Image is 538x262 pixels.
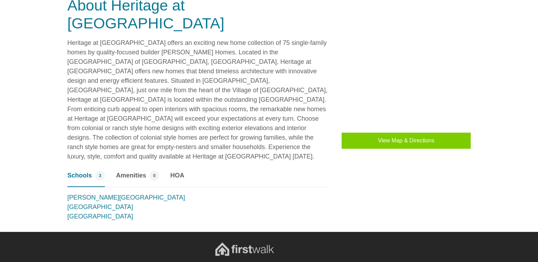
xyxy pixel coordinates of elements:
[95,171,105,181] span: 3
[67,38,328,161] p: Heritage at [GEOGRAPHIC_DATA] offers an exciting new home collection of 75 single-family homes by...
[342,133,471,149] button: View Map & Directions
[215,242,274,256] img: FirstWalk
[116,171,146,180] span: Amenities
[67,203,133,210] a: [GEOGRAPHIC_DATA]
[170,171,184,187] a: HOA
[150,171,159,181] span: 0
[116,171,159,187] a: Amenities 0
[170,171,184,180] span: HOA
[67,213,133,220] a: [GEOGRAPHIC_DATA]
[67,194,185,201] a: [PERSON_NAME][GEOGRAPHIC_DATA]
[67,171,92,180] span: Schools
[67,171,105,187] a: Schools 3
